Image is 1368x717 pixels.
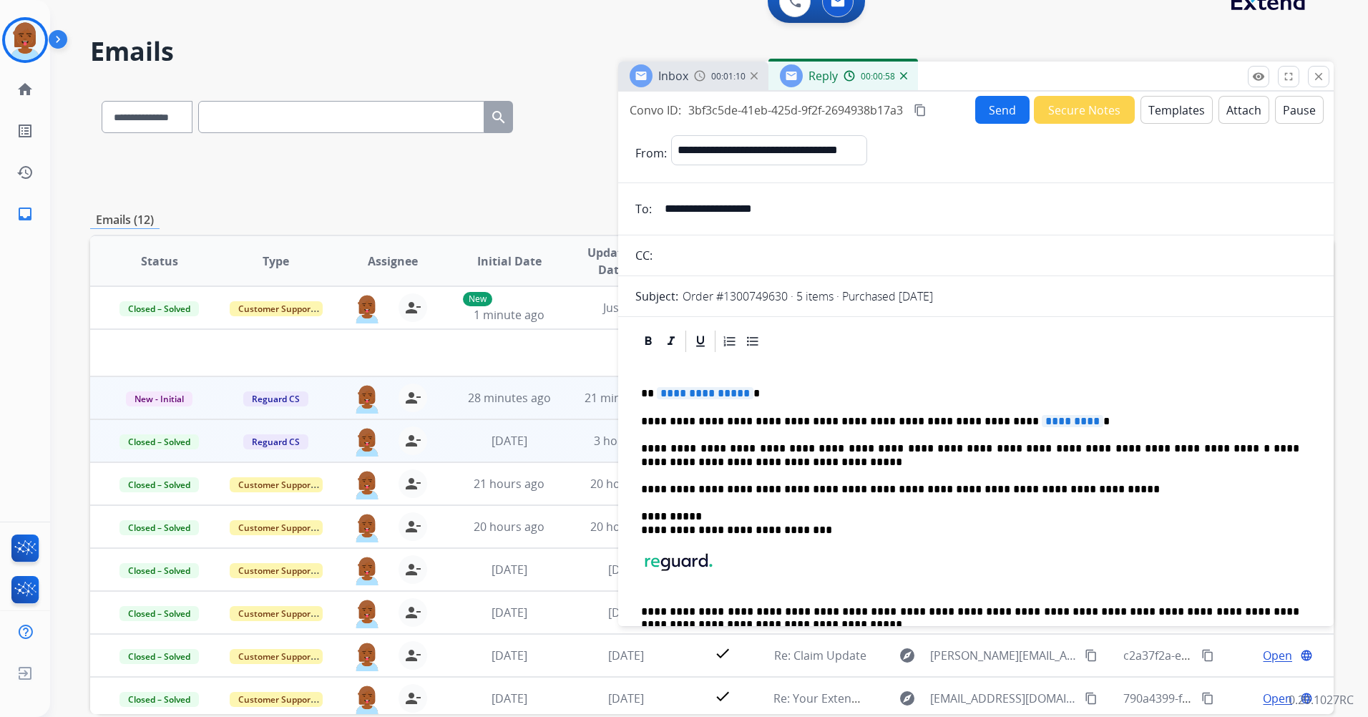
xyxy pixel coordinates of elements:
[404,518,421,535] mat-icon: person_remove
[1123,691,1342,706] span: 790a4399-fcb4-46db-92bb-aa71cdb7f585
[353,684,381,714] img: agent-avatar
[90,37,1334,66] h2: Emails
[899,690,916,707] mat-icon: explore
[1289,691,1354,708] p: 0.20.1027RC
[914,104,927,117] mat-icon: content_copy
[711,71,746,82] span: 00:01:10
[16,205,34,223] mat-icon: inbox
[1312,70,1325,83] mat-icon: close
[1123,648,1339,663] span: c2a37f2a-e096-4cc1-b265-752b1a78d1fb
[230,649,323,664] span: Customer Support
[404,389,421,406] mat-icon: person_remove
[899,647,916,664] mat-icon: explore
[119,563,199,578] span: Closed – Solved
[404,299,421,316] mat-icon: person_remove
[263,253,289,270] span: Type
[230,301,323,316] span: Customer Support
[353,598,381,628] img: agent-avatar
[119,649,199,664] span: Closed – Solved
[808,68,838,84] span: Reply
[637,331,659,352] div: Bold
[141,253,178,270] span: Status
[368,253,418,270] span: Assignee
[477,253,542,270] span: Initial Date
[243,434,308,449] span: Reguard CS
[16,81,34,98] mat-icon: home
[608,648,644,663] span: [DATE]
[230,520,323,535] span: Customer Support
[1201,649,1214,662] mat-icon: content_copy
[590,519,661,535] span: 20 hours ago
[635,200,652,218] p: To:
[580,244,644,278] span: Updated Date
[230,477,323,492] span: Customer Support
[861,71,895,82] span: 00:00:58
[1300,649,1313,662] mat-icon: language
[975,96,1030,124] button: Send
[230,606,323,621] span: Customer Support
[404,475,421,492] mat-icon: person_remove
[119,520,199,535] span: Closed – Solved
[474,519,544,535] span: 20 hours ago
[714,688,731,705] mat-icon: check
[5,20,45,60] img: avatar
[353,555,381,585] img: agent-avatar
[1275,96,1324,124] button: Pause
[353,469,381,499] img: agent-avatar
[635,288,678,305] p: Subject:
[119,477,199,492] span: Closed – Solved
[243,391,308,406] span: Reguard CS
[688,102,903,118] span: 3bf3c5de-41eb-425d-9f2f-2694938b17a3
[1034,96,1135,124] button: Secure Notes
[404,647,421,664] mat-icon: person_remove
[474,476,544,492] span: 21 hours ago
[1085,692,1098,705] mat-icon: content_copy
[119,692,199,707] span: Closed – Solved
[126,391,192,406] span: New - Initial
[230,563,323,578] span: Customer Support
[773,691,986,706] span: Re: Your Extend claim is being reviewed
[608,605,644,620] span: [DATE]
[353,293,381,323] img: agent-avatar
[492,605,527,620] span: [DATE]
[119,434,199,449] span: Closed – Solved
[719,331,741,352] div: Ordered List
[492,433,527,449] span: [DATE]
[608,562,644,577] span: [DATE]
[16,122,34,140] mat-icon: list_alt
[690,331,711,352] div: Underline
[490,109,507,126] mat-icon: search
[119,301,199,316] span: Closed – Solved
[463,292,492,306] p: New
[683,288,933,305] p: Order #1300749630 · 5 items · Purchased [DATE]
[404,561,421,578] mat-icon: person_remove
[353,512,381,542] img: agent-avatar
[635,145,667,162] p: From:
[474,307,544,323] span: 1 minute ago
[404,604,421,621] mat-icon: person_remove
[16,164,34,181] mat-icon: history
[230,692,323,707] span: Customer Support
[660,331,682,352] div: Italic
[1218,96,1269,124] button: Attach
[594,433,658,449] span: 3 hours ago
[1085,649,1098,662] mat-icon: content_copy
[492,691,527,706] span: [DATE]
[119,606,199,621] span: Closed – Solved
[930,690,1077,707] span: [EMAIL_ADDRESS][DOMAIN_NAME]
[585,390,668,406] span: 21 minutes ago
[468,390,551,406] span: 28 minutes ago
[930,647,1077,664] span: [PERSON_NAME][EMAIL_ADDRESS][PERSON_NAME][DOMAIN_NAME]
[353,426,381,457] img: agent-avatar
[635,247,653,264] p: CC:
[1282,70,1295,83] mat-icon: fullscreen
[492,562,527,577] span: [DATE]
[492,648,527,663] span: [DATE]
[1252,70,1265,83] mat-icon: remove_red_eye
[590,476,661,492] span: 20 hours ago
[404,690,421,707] mat-icon: person_remove
[608,691,644,706] span: [DATE]
[353,641,381,671] img: agent-avatar
[1140,96,1213,124] button: Templates
[658,68,688,84] span: Inbox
